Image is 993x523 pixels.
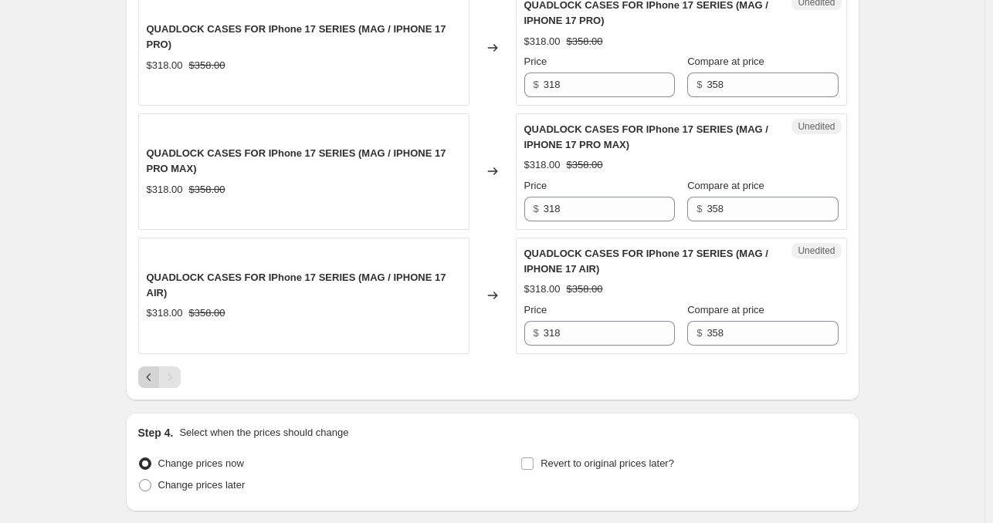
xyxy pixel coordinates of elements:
[567,34,603,49] strike: $358.00
[189,58,225,73] strike: $358.00
[534,203,539,214] span: $
[798,245,835,257] span: Unedited
[524,157,561,173] div: $318.00
[147,147,446,174] span: QUADLOCK CASES FOR IPhone 17 SERIES (MAG / IPHONE 17 PRO MAX)
[147,23,446,50] span: QUADLOCK CASES FOR IPhone 17 SERIES (MAG / IPHONE 17 PRO)
[567,282,603,297] strike: $358.00
[138,425,174,440] h2: Step 4.
[138,366,181,388] nav: Pagination
[189,182,225,197] strike: $358.00
[687,180,764,191] span: Compare at price
[696,79,702,90] span: $
[189,305,225,321] strike: $358.00
[524,123,768,150] span: QUADLOCK CASES FOR IPhone 17 SERIES (MAG / IPHONE 17 PRO MAX)
[534,79,539,90] span: $
[524,180,547,191] span: Price
[696,327,702,339] span: $
[147,272,446,299] span: QUADLOCK CASES FOR IPhone 17 SERIES (MAG / IPHONE 17 AIR)
[147,182,183,197] div: $318.00
[138,366,160,388] button: Previous
[524,34,561,49] div: $318.00
[567,157,603,173] strike: $358.00
[798,120,835,133] span: Unedited
[687,56,764,67] span: Compare at price
[541,457,674,469] span: Revert to original prices later?
[524,248,768,275] span: QUADLOCK CASES FOR IPhone 17 SERIES (MAG / IPHONE 17 AIR)
[158,457,244,469] span: Change prices now
[179,425,348,440] p: Select when the prices should change
[147,58,183,73] div: $318.00
[158,479,246,491] span: Change prices later
[524,304,547,315] span: Price
[524,282,561,297] div: $318.00
[696,203,702,214] span: $
[687,304,764,315] span: Compare at price
[534,327,539,339] span: $
[524,56,547,67] span: Price
[147,305,183,321] div: $318.00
